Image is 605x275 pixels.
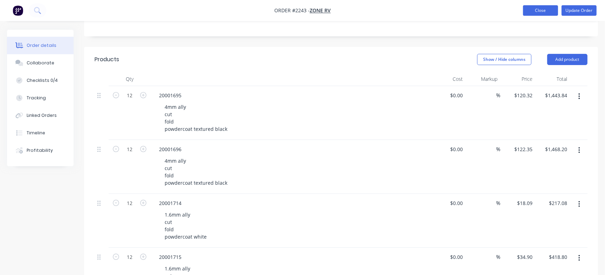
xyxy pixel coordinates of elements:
div: Products [95,55,119,64]
span: % [496,199,501,207]
button: Checklists 0/4 [7,72,74,89]
div: Order details [27,42,56,49]
button: Linked Orders [7,107,74,124]
span: % [496,253,501,261]
div: 20001715 [153,252,187,262]
div: 1.6mm ally cut fold powdercoat white [159,210,212,242]
button: Close [523,5,558,16]
div: Checklists 0/4 [27,77,58,84]
div: Price [501,72,535,86]
div: Linked Orders [27,112,57,119]
button: Update Order [562,5,597,16]
span: Order #2243 - [274,7,310,14]
div: Markup [466,72,500,86]
div: Timeline [27,130,45,136]
button: Show / Hide columns [477,54,531,65]
img: Factory [13,5,23,16]
div: Cost [431,72,466,86]
button: Collaborate [7,54,74,72]
div: Tracking [27,95,46,101]
a: Zone RV [310,7,331,14]
span: % [496,91,501,99]
button: Tracking [7,89,74,107]
button: Order details [7,37,74,54]
div: Total [535,72,570,86]
div: 20001696 [153,144,187,154]
div: Qty [109,72,151,86]
button: Add product [547,54,587,65]
span: % [496,145,501,153]
div: Profitability [27,147,53,154]
button: Profitability [7,142,74,159]
div: Collaborate [27,60,54,66]
div: 20001695 [153,90,187,100]
div: 20001714 [153,198,187,208]
button: Timeline [7,124,74,142]
div: 4mm ally cut fold powdercoat textured black [159,156,233,188]
div: 4mm ally cut fold powdercoat textured black [159,102,233,134]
